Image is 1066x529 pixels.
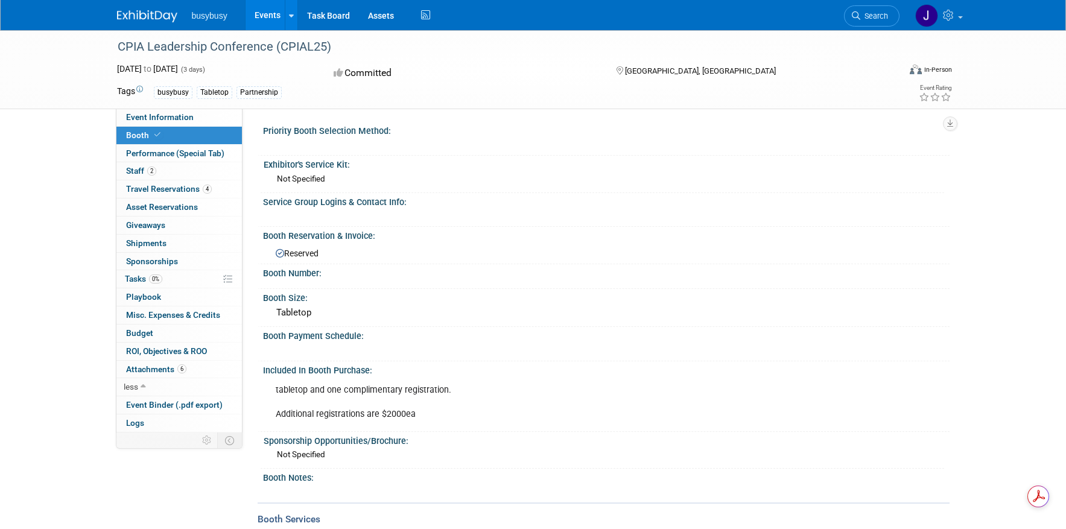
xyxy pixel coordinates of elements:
[197,432,218,448] td: Personalize Event Tab Strip
[277,449,940,460] div: Not Specified
[126,346,207,356] span: ROI, Objectives & ROO
[197,86,232,99] div: Tabletop
[116,253,242,270] a: Sponsorships
[126,130,163,140] span: Booth
[267,378,816,426] div: tabletop and one complimentary registration. Additional registrations are $2000ea
[910,65,922,74] img: Format-Inperson.png
[116,306,242,324] a: Misc. Expenses & Credits
[154,86,192,99] div: busybusy
[116,235,242,252] a: Shipments
[116,180,242,198] a: Travel Reservations4
[116,414,242,432] a: Logs
[117,10,177,22] img: ExhibitDay
[263,122,950,137] div: Priority Booth Selection Method:
[117,85,143,99] td: Tags
[149,274,162,284] span: 0%
[116,217,242,234] a: Giveaways
[217,432,242,448] td: Toggle Event Tabs
[126,400,223,410] span: Event Binder (.pdf export)
[126,418,144,428] span: Logs
[116,396,242,414] a: Event Binder (.pdf export)
[116,343,242,360] a: ROI, Objectives & ROO
[263,469,950,484] div: Booth Notes:
[126,166,156,176] span: Staff
[116,361,242,378] a: Attachments6
[124,382,138,391] span: less
[264,156,944,171] div: Exhibitor's Service Kit:
[125,274,162,284] span: Tasks
[924,65,952,74] div: In-Person
[828,63,953,81] div: Event Format
[116,145,242,162] a: Performance (Special Tab)
[263,227,950,242] div: Booth Reservation & Invoice:
[116,162,242,180] a: Staff2
[126,292,161,302] span: Playbook
[126,184,212,194] span: Travel Reservations
[126,238,167,248] span: Shipments
[277,173,940,185] div: Not Specified
[142,64,153,74] span: to
[116,288,242,306] a: Playbook
[263,264,950,279] div: Booth Number:
[915,4,938,27] img: Jess Wenrich
[126,364,186,374] span: Attachments
[272,244,941,259] div: Reserved
[263,289,950,304] div: Booth Size:
[263,193,950,208] div: Service Group Logins & Contact Info:
[844,5,899,27] a: Search
[330,63,597,84] div: Committed
[126,256,178,266] span: Sponsorships
[919,85,951,91] div: Event Rating
[116,127,242,144] a: Booth
[126,112,194,122] span: Event Information
[126,148,224,158] span: Performance (Special Tab)
[272,303,941,322] div: Tabletop
[192,11,227,21] span: busybusy
[126,310,220,320] span: Misc. Expenses & Credits
[117,64,178,74] span: [DATE] [DATE]
[177,364,186,373] span: 6
[236,86,282,99] div: Partnership
[116,198,242,216] a: Asset Reservations
[116,109,242,126] a: Event Information
[116,378,242,396] a: less
[126,328,153,338] span: Budget
[263,361,950,376] div: Included In Booth Purchase:
[147,166,156,176] span: 2
[154,131,160,138] i: Booth reservation complete
[264,432,944,447] div: Sponsorship Opportunities/Brochure:
[203,185,212,194] span: 4
[258,513,950,526] div: Booth Services
[126,220,165,230] span: Giveaways
[625,66,776,75] span: [GEOGRAPHIC_DATA], [GEOGRAPHIC_DATA]
[263,327,950,342] div: Booth Payment Schedule:
[180,66,205,74] span: (3 days)
[116,270,242,288] a: Tasks0%
[126,202,198,212] span: Asset Reservations
[113,36,881,58] div: CPIA Leadership Conference (CPIAL25)
[116,325,242,342] a: Budget
[860,11,888,21] span: Search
